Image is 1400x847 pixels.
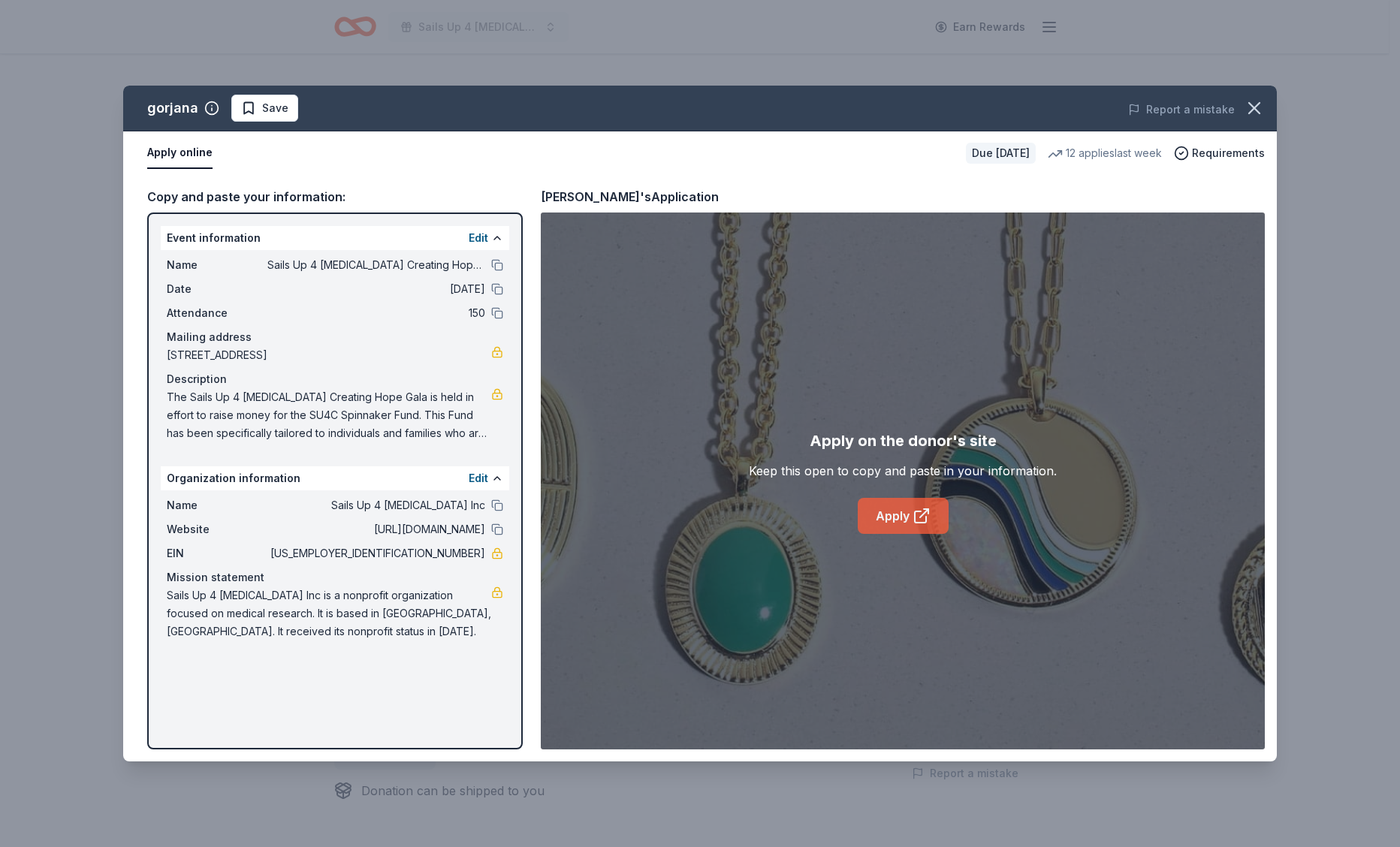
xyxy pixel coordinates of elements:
div: Due [DATE] [966,143,1036,164]
span: The Sails Up 4 [MEDICAL_DATA] Creating Hope Gala is held in effort to raise money for the SU4C Sp... [167,388,491,442]
div: Copy and paste your information: [147,187,523,206]
div: Apply on the donor's site [810,429,997,453]
span: [US_EMPLOYER_IDENTIFICATION_NUMBER] [267,544,485,562]
span: [STREET_ADDRESS] [167,346,491,364]
div: Description [167,370,503,388]
button: Edit [469,229,488,247]
button: Save [231,95,298,122]
span: EIN [167,544,267,562]
div: [PERSON_NAME]'s Application [541,187,719,206]
span: Sails Up 4 [MEDICAL_DATA] Creating Hope Gala [267,256,485,274]
div: Event information [161,226,509,250]
button: Apply online [147,137,213,169]
div: 12 applies last week [1048,144,1162,162]
span: [DATE] [267,280,485,298]
span: Attendance [167,304,267,322]
button: Edit [469,469,488,487]
div: Mission statement [167,568,503,586]
span: [URL][DOMAIN_NAME] [267,520,485,538]
span: Date [167,280,267,298]
div: Keep this open to copy and paste in your information. [749,462,1057,480]
span: Sails Up 4 [MEDICAL_DATA] Inc is a nonprofit organization focused on medical research. It is base... [167,586,491,641]
div: gorjana [147,96,198,120]
button: Report a mistake [1128,101,1235,119]
span: 150 [267,304,485,322]
span: Save [262,99,288,117]
div: Mailing address [167,328,503,346]
span: Website [167,520,267,538]
span: Sails Up 4 [MEDICAL_DATA] Inc [267,496,485,514]
span: Name [167,256,267,274]
span: Name [167,496,267,514]
div: Organization information [161,466,509,490]
a: Apply [858,498,949,534]
button: Requirements [1174,144,1265,162]
span: Requirements [1192,144,1265,162]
